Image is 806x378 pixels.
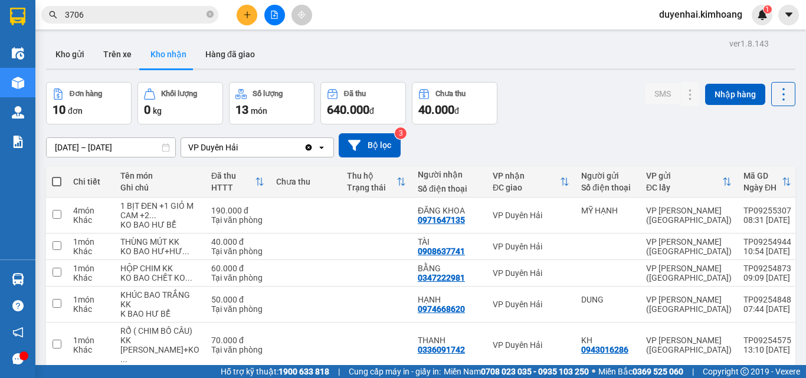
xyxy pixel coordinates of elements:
[47,138,175,157] input: Select a date range.
[418,295,481,304] div: HẠNH
[10,8,25,25] img: logo-vxr
[493,171,560,180] div: VP nhận
[743,237,791,246] div: TP09254944
[738,166,797,198] th: Toggle SortBy
[120,183,199,192] div: Ghi chú
[646,264,732,282] div: VP [PERSON_NAME] ([GEOGRAPHIC_DATA])
[161,90,197,98] div: Khối lượng
[207,11,214,18] span: close-circle
[149,211,156,220] span: ...
[120,171,199,180] div: Tên món
[338,365,340,378] span: |
[211,345,264,354] div: Tại văn phòng
[729,37,769,50] div: ver 1.8.143
[743,183,782,192] div: Ngày ĐH
[598,365,683,378] span: Miền Bắc
[320,82,406,124] button: Đã thu640.000đ
[73,273,109,282] div: Khác
[692,365,694,378] span: |
[743,215,791,225] div: 08:31 [DATE]
[369,106,374,116] span: đ
[705,84,765,105] button: Nhập hàng
[253,90,283,98] div: Số lượng
[743,171,782,180] div: Mã GD
[418,304,465,314] div: 0974668620
[581,183,634,192] div: Số điện thoại
[743,206,791,215] div: TP09255307
[395,127,407,139] sup: 3
[646,237,732,256] div: VP [PERSON_NAME] ([GEOGRAPHIC_DATA])
[412,82,497,124] button: Chưa thu40.000đ
[153,106,162,116] span: kg
[73,336,109,345] div: 1 món
[418,336,481,345] div: THANH
[120,309,199,318] div: K BAO HƯ BỂ
[418,345,465,354] div: 0336091742
[646,295,732,314] div: VP [PERSON_NAME] ([GEOGRAPHIC_DATA])
[120,290,199,309] div: KHÚC BAO TRẮNG KK
[239,142,240,153] input: Selected VP Duyên Hải.
[493,300,569,309] div: VP Duyên Hải
[49,11,57,19] span: search
[349,365,441,378] span: Cung cấp máy in - giấy in:
[196,40,264,68] button: Hàng đã giao
[211,336,264,345] div: 70.000 đ
[120,326,199,345] div: RỔ ( CHIM BỒ CÂU) KK
[207,9,214,21] span: close-circle
[137,82,223,124] button: Khối lượng0kg
[120,237,199,246] div: THÙNG MÚT KK
[297,11,306,19] span: aim
[581,295,634,304] div: DUNG
[633,367,683,376] strong: 0369 525 060
[344,90,366,98] div: Đã thu
[743,273,791,282] div: 09:09 [DATE]
[493,211,569,220] div: VP Duyên Hải
[73,177,109,186] div: Chi tiết
[650,7,752,22] span: duyenhai.kimhoang
[73,215,109,225] div: Khác
[12,47,24,60] img: warehouse-icon
[73,246,109,256] div: Khác
[211,295,264,304] div: 50.000 đ
[347,171,397,180] div: Thu hộ
[237,5,257,25] button: plus
[418,215,465,225] div: 0971647135
[743,295,791,304] div: TP09254848
[646,336,732,354] div: VP [PERSON_NAME] ([GEOGRAPHIC_DATA])
[120,220,199,229] div: KO BAO HƯ BỂ
[229,82,314,124] button: Số lượng13món
[757,9,768,20] img: icon-new-feature
[743,304,791,314] div: 07:44 [DATE]
[211,237,264,246] div: 40.000 đ
[317,143,326,152] svg: open
[454,106,459,116] span: đ
[46,82,132,124] button: Đơn hàng10đơn
[765,5,769,14] span: 1
[182,246,189,256] span: ...
[493,268,569,278] div: VP Duyên Hải
[251,106,267,116] span: món
[645,83,680,104] button: SMS
[481,367,589,376] strong: 0708 023 035 - 0935 103 250
[73,304,109,314] div: Khác
[120,264,199,273] div: HỘP CHIM KK
[120,354,127,364] span: ...
[743,246,791,256] div: 10:54 [DATE]
[270,11,279,19] span: file-add
[487,166,575,198] th: Toggle SortBy
[205,166,270,198] th: Toggle SortBy
[347,183,397,192] div: Trạng thái
[211,264,264,273] div: 60.000 đ
[276,177,335,186] div: Chưa thu
[764,5,772,14] sup: 1
[12,77,24,89] img: warehouse-icon
[73,206,109,215] div: 4 món
[185,273,192,282] span: ...
[341,166,412,198] th: Toggle SortBy
[418,206,481,215] div: ĐĂNG KHOA
[12,136,24,148] img: solution-icon
[211,183,255,192] div: HTTT
[592,369,595,374] span: ⚪️
[73,345,109,354] div: Khác
[188,142,238,153] div: VP Duyên Hải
